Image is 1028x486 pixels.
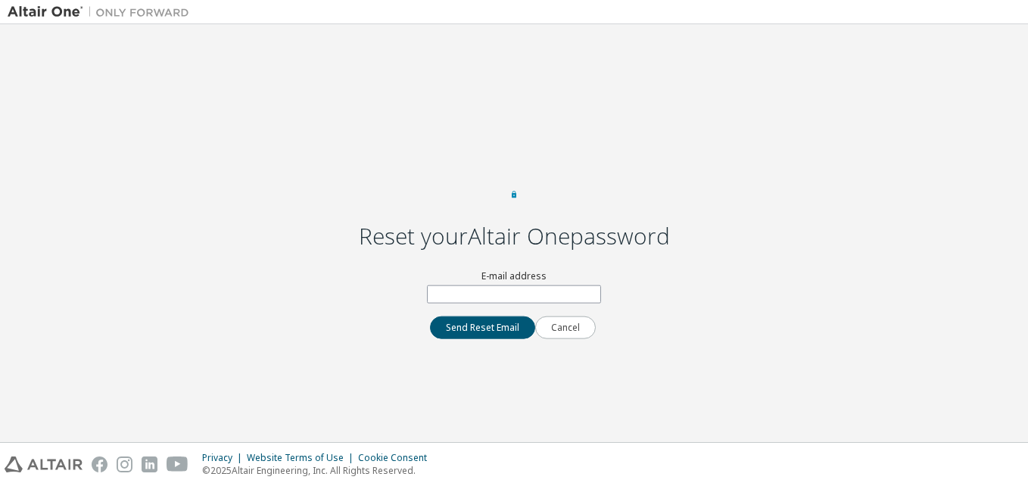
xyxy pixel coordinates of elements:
[535,316,596,338] button: Cancel
[202,464,436,477] p: © 2025 Altair Engineering, Inc. All Rights Reserved.
[427,270,601,282] label: E-mail address
[92,456,107,472] img: facebook.svg
[430,316,535,338] button: Send Reset Email
[142,456,157,472] img: linkedin.svg
[117,456,132,472] img: instagram.svg
[8,5,197,20] img: Altair One
[355,221,673,251] h2: Reset your Altair One password
[5,456,83,472] img: altair_logo.svg
[202,452,247,464] div: Privacy
[167,456,188,472] img: youtube.svg
[247,452,358,464] div: Website Terms of Use
[358,452,436,464] div: Cookie Consent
